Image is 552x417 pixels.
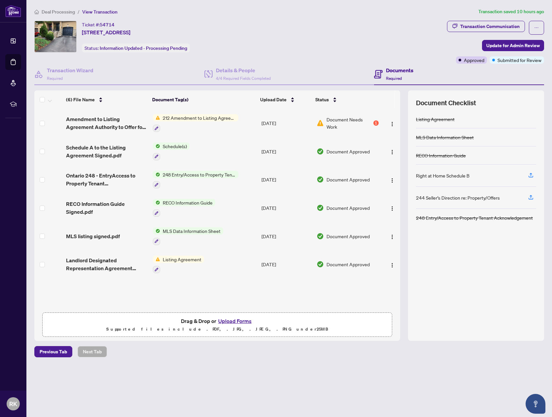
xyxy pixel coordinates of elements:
button: Upload Forms [216,317,254,325]
span: Schedule(s) [160,143,190,150]
span: Ontario 248 - EntryAccess to Property Tenant Acknowledgement.pdf [66,172,148,187]
span: 4/4 Required Fields Completed [216,76,271,81]
span: Document Approved [327,261,370,268]
td: [DATE] [259,137,314,166]
td: [DATE] [259,222,314,250]
img: Status Icon [153,114,160,121]
button: Status IconRECO Information Guide [153,199,215,217]
img: Logo [390,263,395,268]
span: Information Updated - Processing Pending [100,45,187,51]
td: [DATE] [259,250,314,279]
button: Logo [387,118,397,128]
span: Document Approved [327,204,370,211]
div: MLS Data Information Sheet [416,134,474,141]
img: Document Status [317,261,324,268]
span: Drag & Drop orUpload FormsSupported files include .PDF, .JPG, .JPEG, .PNG under25MB [43,313,392,337]
img: Status Icon [153,256,160,263]
span: Schedule A to the Listing Agreement Signed.pdf [66,144,148,159]
span: Document Approved [327,233,370,240]
button: Status Icon212 Amendment to Listing Agreement - Authority to Offer for Lease Price Change/Extensi... [153,114,238,132]
img: Logo [390,234,395,240]
div: 1 [373,120,379,126]
span: home [34,10,39,14]
span: Amendment to Listing Agreement Authority to Offer for Lease Price change.pdf [66,115,148,131]
span: RECO Information Guide Signed.pdf [66,200,148,216]
button: Next Tab [78,346,107,357]
div: 248 Entry/Access to Property Tenant Acknowledgement [416,214,533,221]
span: Deal Processing [42,9,75,15]
button: Logo [387,146,397,157]
span: Document Checklist [416,98,476,108]
span: Required [47,76,63,81]
span: (6) File Name [66,96,95,103]
span: 54714 [100,22,115,28]
img: IMG-W12425754_1.jpg [35,21,76,52]
div: Ticket #: [82,21,115,28]
span: Update for Admin Review [486,40,540,51]
div: Transaction Communication [460,21,520,32]
span: Status [315,96,329,103]
img: Logo [390,121,395,127]
span: MLS Data Information Sheet [160,227,223,235]
th: (6) File Name [63,90,150,109]
span: MLS listing signed.pdf [66,232,120,240]
img: Status Icon [153,199,160,206]
span: 212 Amendment to Listing Agreement - Authority to Offer for Lease Price Change/Extension/Amendmen... [160,114,238,121]
span: Document Approved [327,148,370,155]
img: Status Icon [153,143,160,150]
img: Document Status [317,204,324,211]
button: Previous Tab [34,346,72,357]
span: Drag & Drop or [181,317,254,325]
span: Required [386,76,402,81]
th: Status [313,90,379,109]
button: Status IconSchedule(s) [153,143,190,160]
span: Upload Date [260,96,287,103]
span: ellipsis [534,25,539,30]
span: View Transaction [82,9,118,15]
img: Document Status [317,148,324,155]
div: Right at Home Schedule B [416,172,469,179]
button: Update for Admin Review [482,40,544,51]
span: RK [9,399,17,408]
img: Status Icon [153,171,160,178]
span: Document Needs Work [327,116,372,130]
button: Logo [387,174,397,185]
span: Landlord Designated Representation Agreement Authority to Offer for Lease Signed.pdf [66,256,148,272]
td: [DATE] [259,109,314,137]
div: 244 Seller’s Direction re: Property/Offers [416,194,500,201]
img: Document Status [317,233,324,240]
img: Document Status [317,119,324,127]
button: Status IconMLS Data Information Sheet [153,227,223,245]
h4: Details & People [216,66,271,74]
span: [STREET_ADDRESS] [82,28,130,36]
button: Logo [387,203,397,213]
span: Listing Agreement [160,256,204,263]
img: Logo [390,206,395,211]
th: Upload Date [258,90,312,109]
td: [DATE] [259,166,314,194]
div: RECO Information Guide [416,152,466,159]
span: Document Approved [327,176,370,183]
p: Supported files include .PDF, .JPG, .JPEG, .PNG under 25 MB [47,325,388,333]
button: Status Icon248 Entry/Access to Property Tenant Acknowledgement [153,171,238,189]
div: Listing Agreement [416,115,455,123]
img: logo [5,5,21,17]
span: RECO Information Guide [160,199,215,206]
button: Logo [387,231,397,241]
li: / [78,8,80,16]
img: Document Status [317,176,324,183]
span: Previous Tab [40,346,67,357]
th: Document Tag(s) [150,90,258,109]
button: Logo [387,259,397,270]
img: Logo [390,178,395,183]
div: Status: [82,44,190,52]
span: Submitted for Review [498,56,541,64]
td: [DATE] [259,194,314,222]
img: Status Icon [153,227,160,235]
span: Approved [464,56,484,64]
button: Status IconListing Agreement [153,256,204,273]
article: Transaction saved 10 hours ago [478,8,544,16]
button: Transaction Communication [447,21,525,32]
button: Open asap [526,394,545,414]
h4: Documents [386,66,413,74]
